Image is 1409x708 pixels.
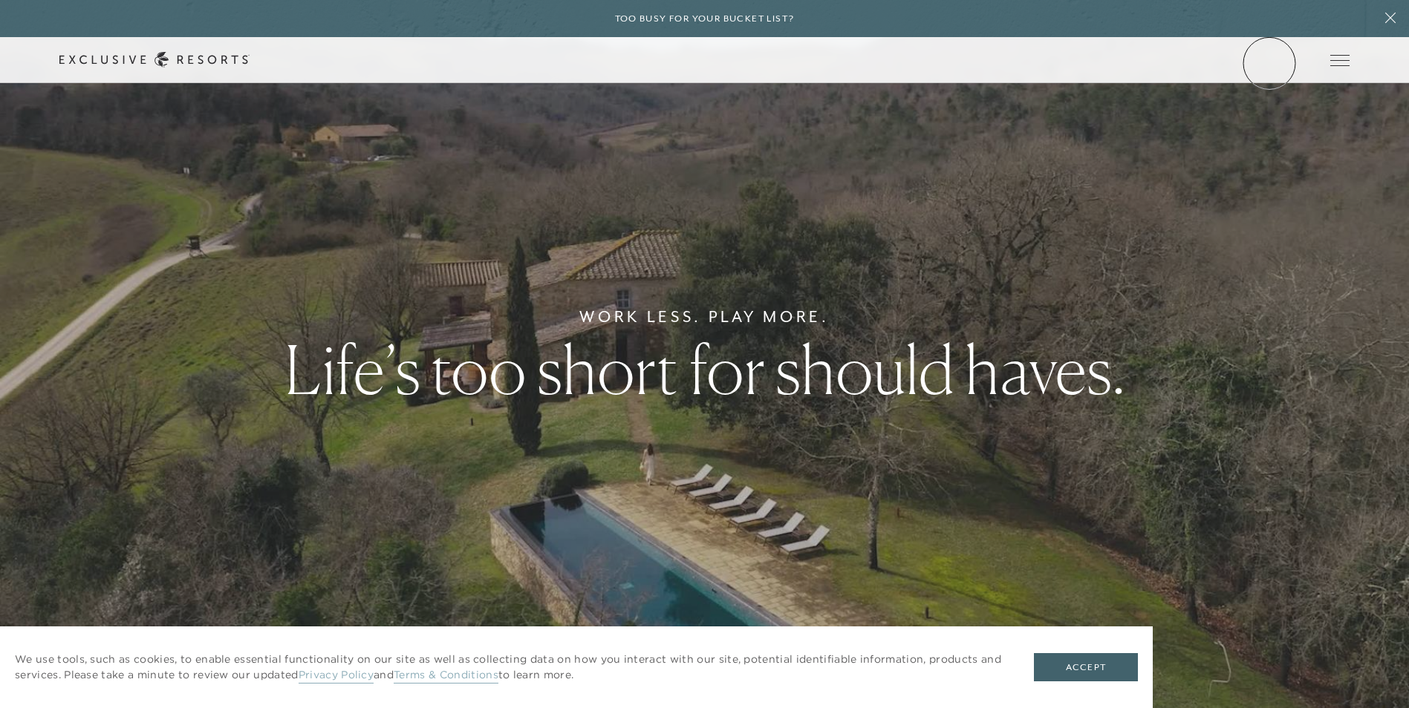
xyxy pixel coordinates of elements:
button: Accept [1034,653,1138,681]
h6: Too busy for your bucket list? [615,12,795,26]
p: We use tools, such as cookies, to enable essential functionality on our site as well as collectin... [15,652,1004,683]
h1: Life’s too short for should haves. [284,336,1125,403]
h6: Work Less. Play More. [579,305,830,329]
button: Open navigation [1330,55,1350,65]
a: Privacy Policy [299,668,374,684]
a: Terms & Conditions [394,668,498,684]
